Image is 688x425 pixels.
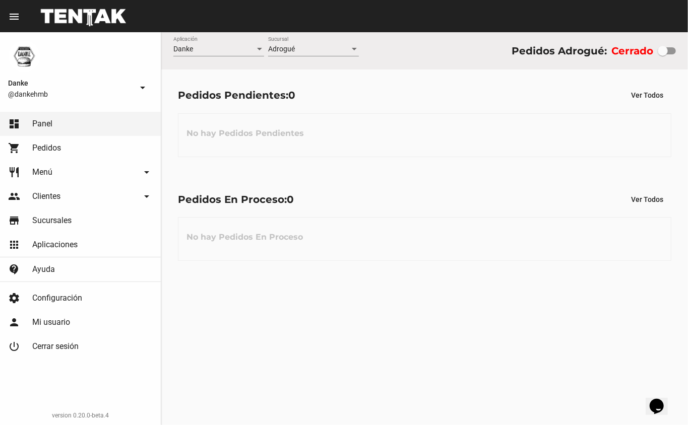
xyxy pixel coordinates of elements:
mat-icon: dashboard [8,118,20,130]
span: Configuración [32,293,82,303]
span: Danke [173,45,193,53]
mat-icon: shopping_cart [8,142,20,154]
div: Pedidos Adrogué: [512,43,607,59]
span: Adrogué [268,45,295,53]
mat-icon: menu [8,11,20,23]
mat-icon: arrow_drop_down [141,166,153,178]
span: Mi usuario [32,317,70,327]
mat-icon: apps [8,239,20,251]
div: Pedidos En Proceso: [178,191,294,207]
h3: No hay Pedidos En Proceso [178,222,311,252]
iframe: chat widget [646,385,678,415]
mat-icon: power_settings_new [8,340,20,352]
span: Cerrar sesión [32,341,79,351]
div: version 0.20.0-beta.4 [8,410,153,420]
mat-icon: person [8,316,20,328]
mat-icon: store [8,215,20,227]
span: 0 [288,89,295,101]
span: Pedidos [32,143,61,153]
mat-icon: arrow_drop_down [137,82,149,94]
mat-icon: settings [8,292,20,304]
mat-icon: arrow_drop_down [141,190,153,202]
span: 0 [287,193,294,205]
label: Cerrado [611,43,653,59]
span: Clientes [32,191,60,201]
span: Panel [32,119,52,129]
span: Ayuda [32,264,55,274]
span: Aplicaciones [32,240,78,250]
span: Sucursales [32,216,72,226]
span: Ver Todos [631,91,663,99]
button: Ver Todos [623,86,671,104]
mat-icon: restaurant [8,166,20,178]
mat-icon: contact_support [8,263,20,275]
img: 1d4517d0-56da-456b-81f5-6111ccf01445.png [8,40,40,73]
span: Danke [8,77,133,89]
span: Ver Todos [631,195,663,203]
div: Pedidos Pendientes: [178,87,295,103]
h3: No hay Pedidos Pendientes [178,118,312,149]
span: @dankehmb [8,89,133,99]
button: Ver Todos [623,190,671,208]
span: Menú [32,167,52,177]
mat-icon: people [8,190,20,202]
